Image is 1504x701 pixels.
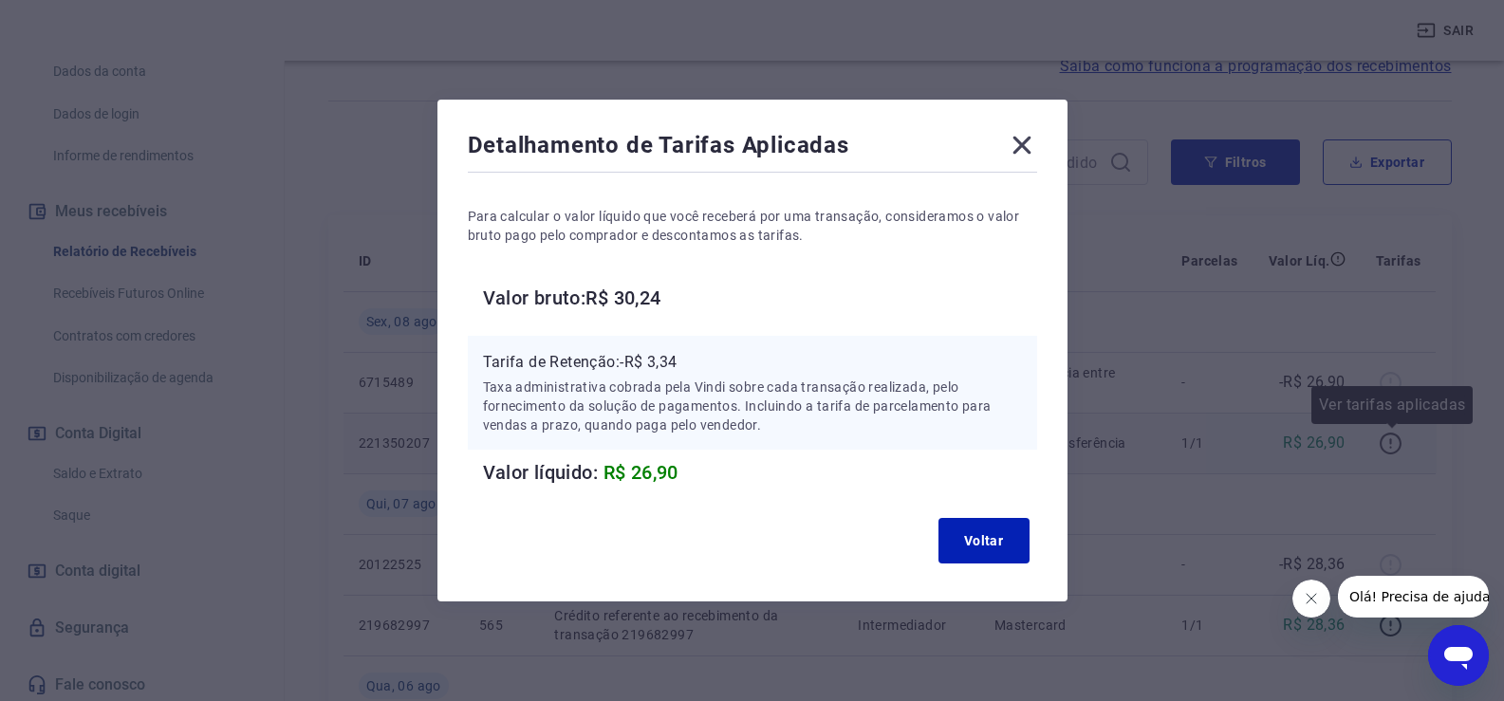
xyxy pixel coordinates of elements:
[483,457,1037,488] h6: Valor líquido:
[603,461,678,484] span: R$ 26,90
[1428,625,1489,686] iframe: Botão para abrir a janela de mensagens
[468,207,1037,245] p: Para calcular o valor líquido que você receberá por uma transação, consideramos o valor bruto pag...
[483,378,1022,434] p: Taxa administrativa cobrada pela Vindi sobre cada transação realizada, pelo fornecimento da soluç...
[11,13,159,28] span: Olá! Precisa de ajuda?
[483,351,1022,374] p: Tarifa de Retenção: -R$ 3,34
[483,283,1037,313] h6: Valor bruto: R$ 30,24
[468,130,1037,168] div: Detalhamento de Tarifas Aplicadas
[1292,580,1330,618] iframe: Fechar mensagem
[938,518,1030,563] button: Voltar
[1338,576,1489,618] iframe: Mensagem da empresa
